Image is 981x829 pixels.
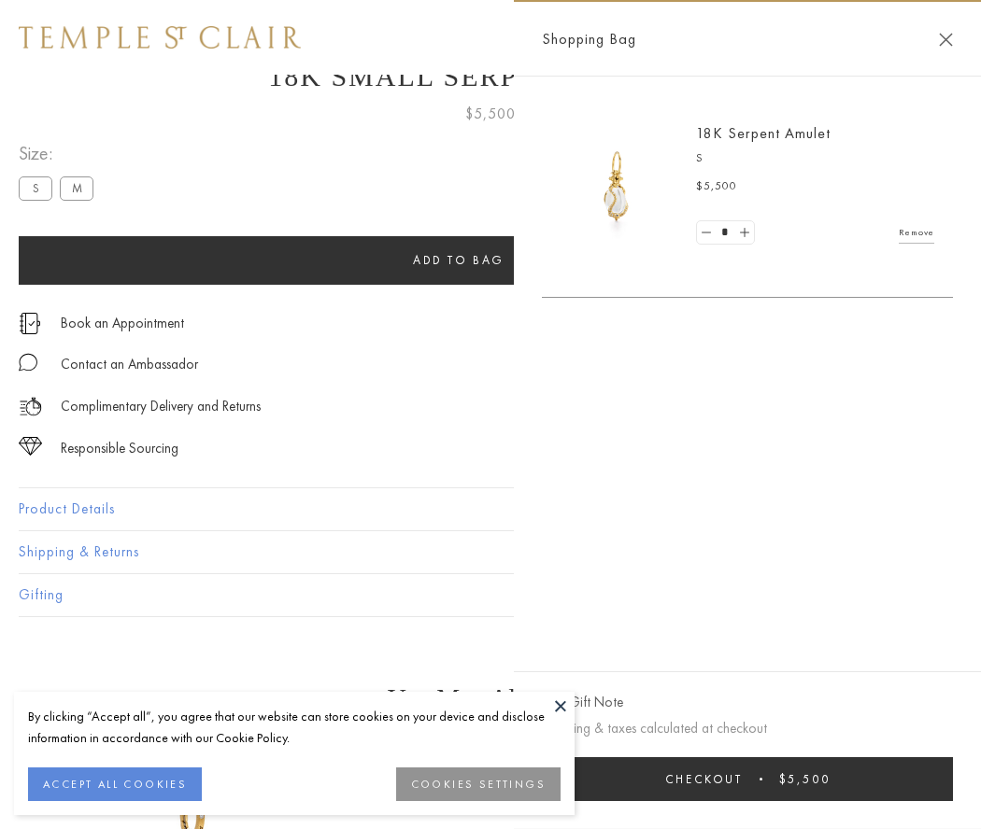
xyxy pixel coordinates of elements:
img: P51836-E11SERPPV [561,131,673,243]
img: icon_appointment.svg [19,313,41,334]
h1: 18K Small Serpent Amulet [19,61,962,92]
div: Responsible Sourcing [61,437,178,460]
span: Size: [19,138,101,169]
a: Remove [899,222,934,243]
button: Add Gift Note [542,691,623,714]
span: Checkout [665,771,743,787]
h3: You May Also Like [47,683,934,713]
button: Shipping & Returns [19,531,962,573]
button: Add to bag [19,236,899,285]
button: Close Shopping Bag [939,33,953,47]
button: Gifting [19,574,962,616]
span: Add to bag [413,252,505,268]
span: $5,500 [465,102,516,126]
div: By clicking “Accept all”, you agree that our website can store cookies on your device and disclos... [28,706,561,749]
button: Checkout $5,500 [542,757,953,801]
span: $5,500 [696,177,737,196]
a: 18K Serpent Amulet [696,123,831,143]
label: S [19,176,52,200]
span: $5,500 [779,771,831,787]
p: Shipping & taxes calculated at checkout [542,717,953,740]
a: Set quantity to 0 [697,221,716,245]
label: M [60,176,93,200]
img: icon_delivery.svg [19,395,42,418]
button: Product Details [19,488,962,530]
p: S [696,149,934,168]
div: Contact an Ambassador [61,353,198,376]
p: Complimentary Delivery and Returns [61,395,261,418]
span: Shopping Bag [542,27,636,51]
button: COOKIES SETTINGS [396,767,561,801]
a: Set quantity to 2 [734,221,753,245]
img: MessageIcon-01_2.svg [19,353,37,372]
img: icon_sourcing.svg [19,437,42,456]
button: ACCEPT ALL COOKIES [28,767,202,801]
img: Temple St. Clair [19,26,301,49]
a: Book an Appointment [61,313,184,333]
